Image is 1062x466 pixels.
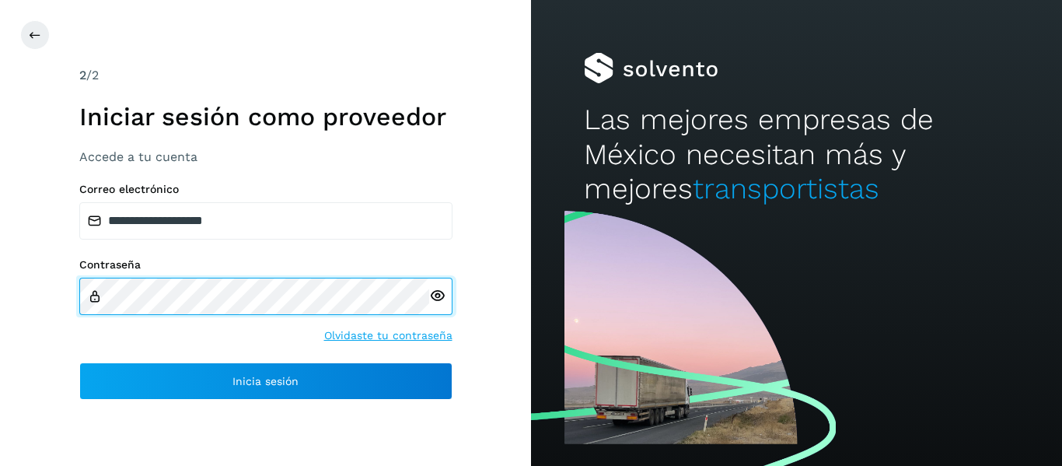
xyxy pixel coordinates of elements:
a: Olvidaste tu contraseña [324,328,452,344]
div: /2 [79,66,452,85]
label: Correo electrónico [79,183,452,196]
button: Inicia sesión [79,363,452,400]
h3: Accede a tu cuenta [79,149,452,164]
span: 2 [79,68,86,82]
span: transportistas [693,172,879,205]
h2: Las mejores empresas de México necesitan más y mejores [584,103,1008,206]
span: Inicia sesión [232,376,299,387]
label: Contraseña [79,258,452,272]
h1: Iniciar sesión como proveedor [79,102,452,131]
